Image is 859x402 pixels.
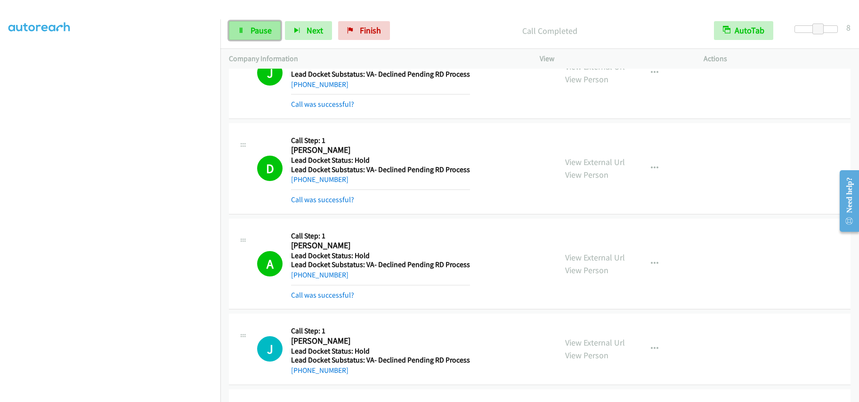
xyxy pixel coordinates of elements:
p: Company Information [229,53,523,64]
a: Finish [338,21,390,40]
a: View Person [565,265,608,276]
h2: [PERSON_NAME] [291,336,470,347]
h5: Call Step: 1 [291,326,470,336]
h5: Lead Docket Status: Hold [291,156,470,165]
a: View Person [565,74,608,85]
a: Pause [229,21,281,40]
a: Call was successful? [291,195,354,204]
a: View External Url [565,157,625,167]
iframe: Resource Center [832,164,859,238]
a: View External Url [565,252,625,263]
h5: Lead Docket Status: Hold [291,251,470,260]
h1: D [257,156,283,181]
button: AutoTab [714,21,773,40]
div: 8 [846,21,851,34]
h5: Lead Docket Substatus: VA- Declined Pending RD Process [291,260,470,269]
h5: Lead Docket Substatus: VA- Declined Pending RD Process [291,355,470,365]
h2: [PERSON_NAME] [291,145,470,156]
h5: Call Step: 1 [291,231,470,241]
h5: Lead Docket Substatus: VA- Declined Pending RD Process [291,165,470,174]
span: Finish [360,25,381,36]
a: [PHONE_NUMBER] [291,366,348,375]
h1: J [257,336,283,362]
p: View [540,53,687,64]
a: [PHONE_NUMBER] [291,270,348,279]
h1: A [257,251,283,276]
h5: Lead Docket Substatus: VA- Declined Pending RD Process [291,70,470,79]
h1: J [257,60,283,86]
h5: Lead Docket Status: Hold [291,347,470,356]
a: View External Url [565,337,625,348]
a: View Person [565,350,608,361]
span: Pause [251,25,272,36]
h5: Call Step: 1 [291,136,470,145]
a: Call was successful? [291,100,354,109]
h2: [PERSON_NAME] [291,240,470,251]
p: Actions [704,53,851,64]
a: View Person [565,169,608,180]
button: Next [285,21,332,40]
a: Call was successful? [291,291,354,300]
a: [PHONE_NUMBER] [291,80,348,89]
span: Next [307,25,323,36]
a: [PHONE_NUMBER] [291,175,348,184]
p: Call Completed [403,24,697,37]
